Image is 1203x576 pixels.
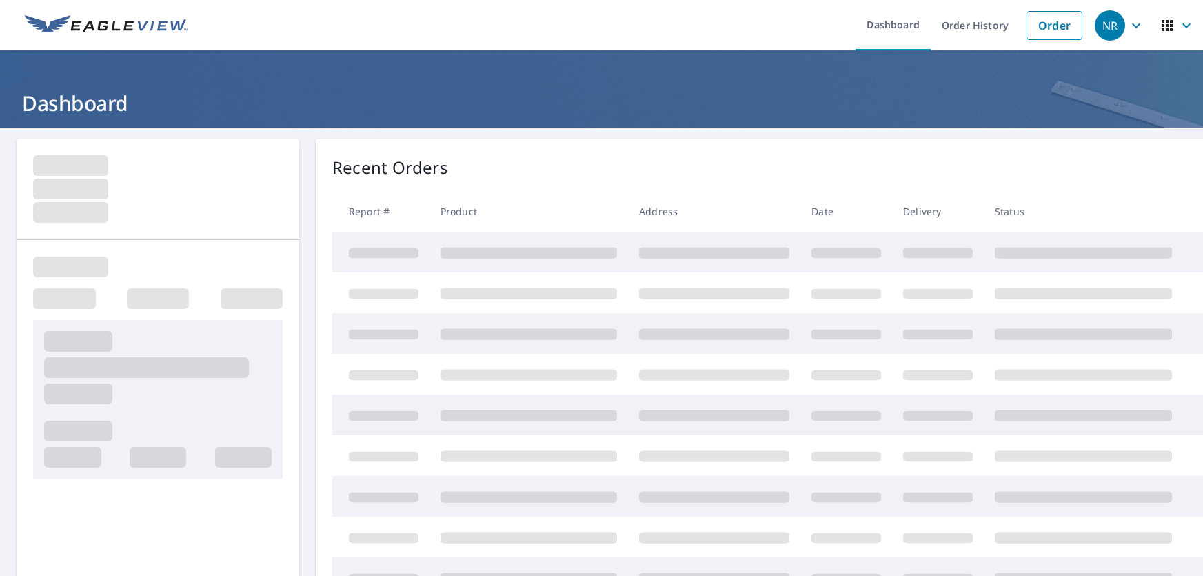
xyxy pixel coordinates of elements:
a: Order [1027,11,1082,40]
h1: Dashboard [17,89,1186,117]
img: EV Logo [25,15,188,36]
th: Date [800,191,892,232]
th: Address [628,191,800,232]
th: Status [984,191,1183,232]
p: Recent Orders [332,155,448,180]
th: Report # [332,191,429,232]
th: Delivery [892,191,984,232]
div: NR [1095,10,1125,41]
th: Product [429,191,628,232]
